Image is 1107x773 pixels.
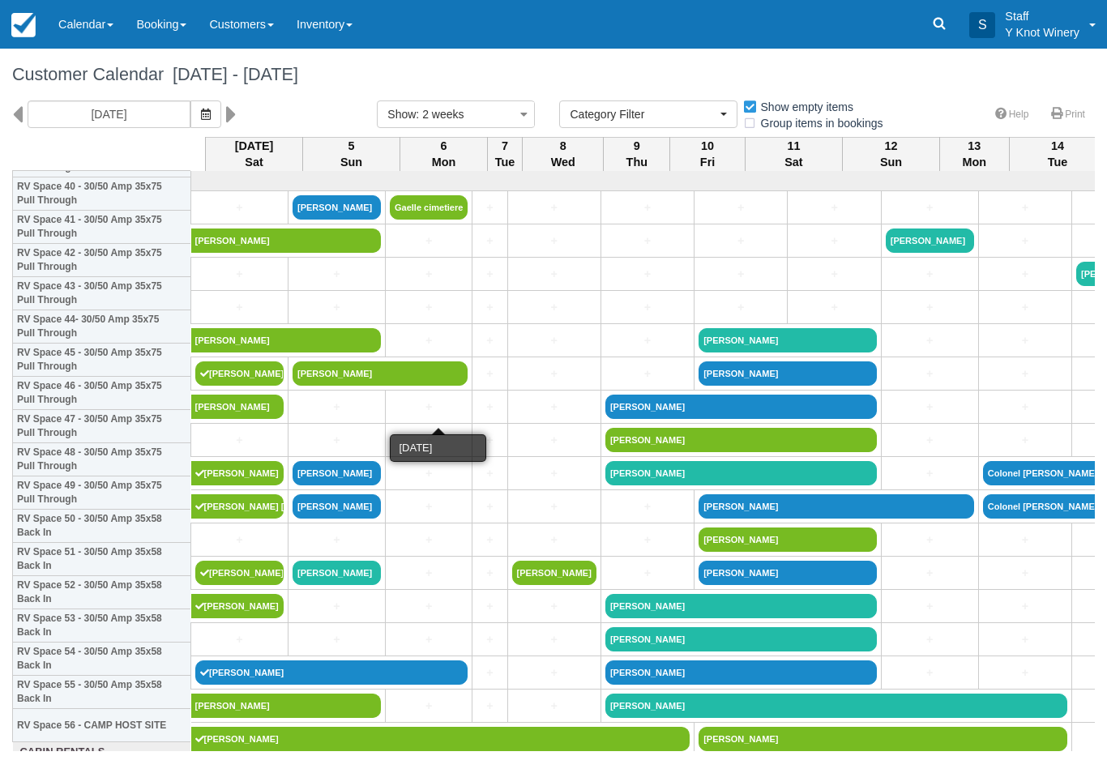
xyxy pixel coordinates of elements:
[13,543,191,576] th: RV Space 51 - 30/50 Amp 35x58 Back In
[477,698,502,715] a: +
[477,532,502,549] a: +
[13,643,191,676] th: RV Space 54 - 30/50 Amp 35x58 Back In
[477,365,502,382] a: +
[983,598,1067,615] a: +
[293,631,381,648] a: +
[605,660,877,685] a: [PERSON_NAME]
[13,709,191,742] th: RV Space 56 - CAMP HOST SITE
[416,108,464,121] span: : 2 weeks
[886,532,974,549] a: +
[13,277,191,310] th: RV Space 43 - 30/50 Amp 35x75 Pull Through
[605,627,877,651] a: [PERSON_NAME]
[293,532,381,549] a: +
[512,332,596,349] a: +
[605,332,690,349] a: +
[512,631,596,648] a: +
[13,410,191,443] th: RV Space 47 - 30/50 Amp 35x75 Pull Through
[303,137,400,171] th: 5 Sun
[477,399,502,416] a: +
[12,65,1095,84] h1: Customer Calendar
[191,395,284,419] a: [PERSON_NAME]
[983,199,1067,216] a: +
[886,228,974,253] a: [PERSON_NAME]
[13,344,191,377] th: RV Space 45 - 30/50 Amp 35x75 Pull Through
[605,594,877,618] a: [PERSON_NAME]
[604,137,670,171] th: 9 Thu
[512,664,596,681] a: +
[390,233,468,250] a: +
[605,266,690,283] a: +
[512,365,596,382] a: +
[195,561,284,585] a: [PERSON_NAME]
[477,631,502,648] a: +
[939,137,1009,171] th: 13 Mon
[477,664,502,681] a: +
[390,565,468,582] a: +
[195,199,284,216] a: +
[13,377,191,410] th: RV Space 46 - 30/50 Amp 35x75 Pull Through
[983,432,1067,449] a: +
[983,532,1067,549] a: +
[293,299,381,316] a: +
[390,266,468,283] a: +
[983,266,1067,283] a: +
[699,328,877,352] a: [PERSON_NAME]
[886,332,974,349] a: +
[293,494,381,519] a: [PERSON_NAME]
[293,432,381,449] a: +
[886,664,974,681] a: +
[699,361,877,386] a: [PERSON_NAME]
[699,494,974,519] a: [PERSON_NAME]
[390,498,468,515] a: +
[605,395,877,419] a: [PERSON_NAME]
[605,233,690,250] a: +
[390,631,468,648] a: +
[477,432,502,449] a: +
[983,565,1067,582] a: +
[13,310,191,344] th: RV Space 44- 30/50 Amp 35x75 Pull Through
[191,494,284,519] a: [PERSON_NAME] [PERSON_NAME] York
[13,244,191,277] th: RV Space 42 - 30/50 Amp 35x75 Pull Through
[191,328,382,352] a: [PERSON_NAME]
[886,631,974,648] a: +
[195,266,284,283] a: +
[164,64,298,84] span: [DATE] - [DATE]
[195,631,284,648] a: +
[13,476,191,510] th: RV Space 49 - 30/50 Amp 35x75 Pull Through
[13,576,191,609] th: RV Space 52 - 30/50 Amp 35x58 Back In
[191,461,284,485] a: [PERSON_NAME]
[886,432,974,449] a: +
[886,399,974,416] a: +
[699,299,783,316] a: +
[886,465,974,482] a: +
[512,561,596,585] a: [PERSON_NAME]
[477,465,502,482] a: +
[477,266,502,283] a: +
[512,432,596,449] a: +
[670,137,746,171] th: 10 Fri
[886,565,974,582] a: +
[195,660,468,685] a: [PERSON_NAME]
[512,498,596,515] a: +
[559,100,737,128] button: Category Filter
[512,299,596,316] a: +
[477,233,502,250] a: +
[605,428,877,452] a: [PERSON_NAME]
[699,199,783,216] a: +
[512,199,596,216] a: +
[390,332,468,349] a: +
[195,532,284,549] a: +
[477,498,502,515] a: +
[512,399,596,416] a: +
[390,399,468,416] a: +
[195,432,284,449] a: +
[512,532,596,549] a: +
[293,399,381,416] a: +
[390,195,468,220] a: Gaelle cimetiere
[477,299,502,316] a: +
[17,745,187,760] a: Cabin Rentals
[605,365,690,382] a: +
[512,598,596,615] a: +
[605,199,690,216] a: +
[387,108,416,121] span: Show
